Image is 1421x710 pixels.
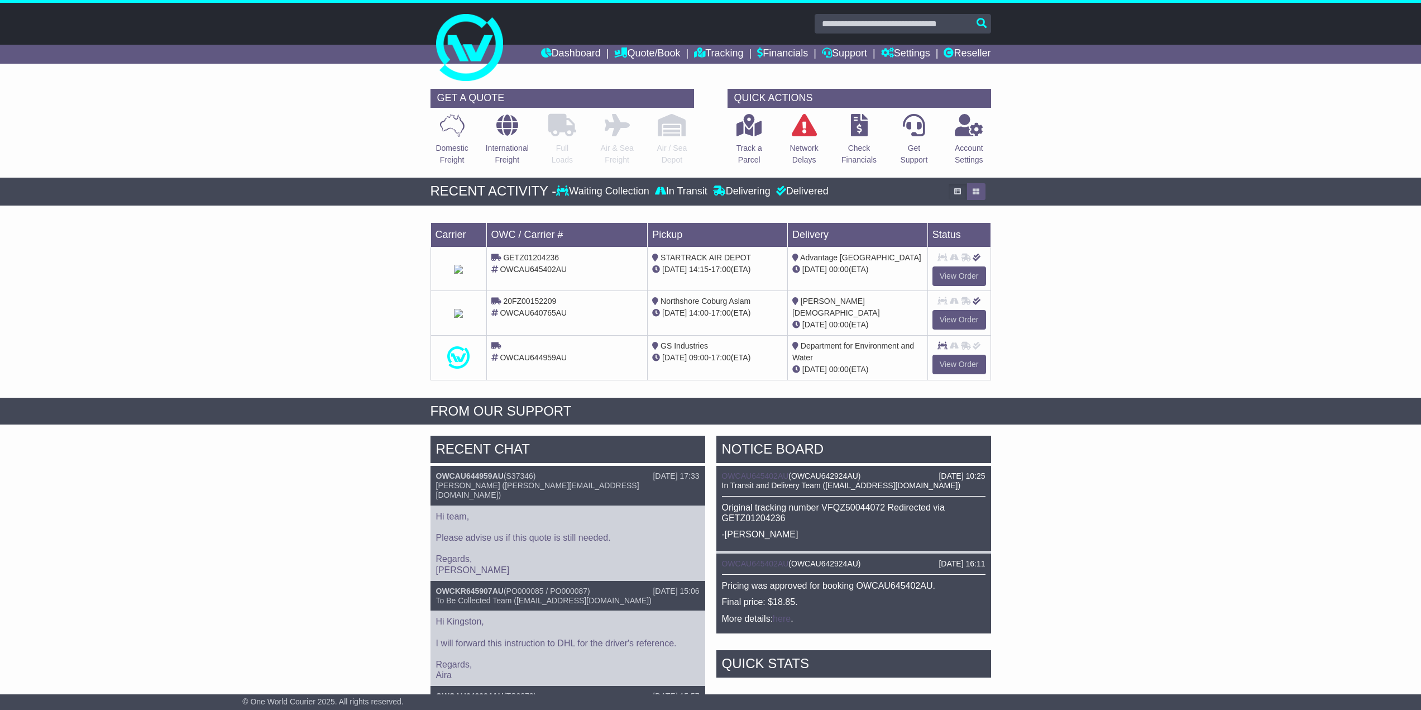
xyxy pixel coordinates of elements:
[939,471,985,481] div: [DATE] 10:25
[652,307,783,319] div: - (ETA)
[506,692,534,701] span: TS2873
[447,346,470,369] img: One_World_Courier.png
[711,353,731,362] span: 17:00
[736,142,762,166] p: Track a Parcel
[787,222,927,247] td: Delivery
[932,355,986,374] a: View Order
[436,471,504,480] a: OWCAU644959AU
[648,222,788,247] td: Pickup
[435,113,468,172] a: DomesticFreight
[430,403,991,420] div: FROM OUR SUPPORT
[773,185,829,198] div: Delivered
[792,319,923,331] div: (ETA)
[711,265,731,274] span: 17:00
[790,142,818,166] p: Network Delays
[661,341,708,350] span: GS Industries
[711,308,731,317] span: 17:00
[436,481,639,499] span: [PERSON_NAME] ([PERSON_NAME][EMAIL_ADDRESS][DOMAIN_NAME])
[792,297,880,317] span: [PERSON_NAME][DEMOGRAPHIC_DATA]
[822,45,867,64] a: Support
[900,142,927,166] p: Get Support
[792,341,914,362] span: Department for Environment and Water
[661,297,750,306] span: Northshore Coburg Aslam
[792,364,923,375] div: (ETA)
[500,265,567,274] span: OWCAU645402AU
[486,142,529,166] p: International Freight
[652,352,783,364] div: - (ETA)
[802,365,827,374] span: [DATE]
[436,471,700,481] div: ( )
[653,692,699,701] div: [DATE] 15:57
[800,253,921,262] span: Advantage [GEOGRAPHIC_DATA]
[932,310,986,330] a: View Order
[601,142,634,166] p: Air & Sea Freight
[841,113,877,172] a: CheckFinancials
[430,89,694,108] div: GET A QUOTE
[436,587,700,596] div: ( )
[503,297,556,306] span: 20FZ00152209
[454,309,463,318] img: StarTrack.png
[485,113,529,172] a: InternationalFreight
[710,185,773,198] div: Delivering
[689,353,709,362] span: 09:00
[722,580,985,591] p: Pricing was approved for booking OWCAU645402AU.
[829,365,849,374] span: 00:00
[736,113,763,172] a: Track aParcel
[791,471,858,480] span: OWCAU642924AU
[722,481,961,490] span: In Transit and Delivery Team ([EMAIL_ADDRESS][DOMAIN_NAME])
[722,529,985,540] p: -[PERSON_NAME]
[506,587,588,595] span: PO000085 / PO000087
[500,353,567,362] span: OWCAU644959AU
[757,45,808,64] a: Financials
[436,596,652,605] span: To Be Collected Team ([EMAIL_ADDRESS][DOMAIN_NAME])
[881,45,930,64] a: Settings
[955,142,983,166] p: Account Settings
[548,142,576,166] p: Full Loads
[657,142,687,166] p: Air / Sea Depot
[944,45,991,64] a: Reseller
[689,308,709,317] span: 14:00
[722,559,789,568] a: OWCAU645402AU
[789,113,819,172] a: NetworkDelays
[661,253,751,262] span: STARTRACK AIR DEPOT
[689,265,709,274] span: 14:15
[829,320,849,329] span: 00:00
[829,265,849,274] span: 00:00
[722,613,985,624] p: More details: .
[436,616,700,680] p: Hi Kingston, I will forward this instruction to DHL for the driver's reference. Regards, Aira
[652,264,783,275] div: - (ETA)
[500,308,567,317] span: OWCAU640765AU
[556,185,652,198] div: Waiting Collection
[436,142,468,166] p: Domestic Freight
[541,45,601,64] a: Dashboard
[841,142,877,166] p: Check Financials
[430,436,705,466] div: RECENT CHAT
[927,222,991,247] td: Status
[791,559,858,568] span: OWCAU642924AU
[242,697,404,706] span: © One World Courier 2025. All rights reserved.
[728,89,991,108] div: QUICK ACTIONS
[430,183,557,199] div: RECENT ACTIVITY -
[662,308,687,317] span: [DATE]
[436,692,700,701] div: ( )
[662,265,687,274] span: [DATE]
[694,45,743,64] a: Tracking
[662,353,687,362] span: [DATE]
[773,614,791,623] a: here
[716,436,991,466] div: NOTICE BOARD
[436,587,504,595] a: OWCKR645907AU
[722,502,985,523] p: Original tracking number VFQZ50044072 Redirected via GETZ01204236
[716,650,991,680] div: Quick Stats
[932,266,986,286] a: View Order
[653,587,699,596] div: [DATE] 15:06
[722,471,789,480] a: OWCAU645402AU
[486,222,648,247] td: OWC / Carrier #
[503,253,559,262] span: GETZ01204236
[436,511,700,575] p: Hi team, Please advise us if this quote is still needed. Regards, [PERSON_NAME]
[954,113,984,172] a: AccountSettings
[436,692,504,701] a: OWCAU642924AU
[652,185,710,198] div: In Transit
[614,45,680,64] a: Quote/Book
[716,680,991,709] td: Deliveries
[653,471,699,481] div: [DATE] 17:33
